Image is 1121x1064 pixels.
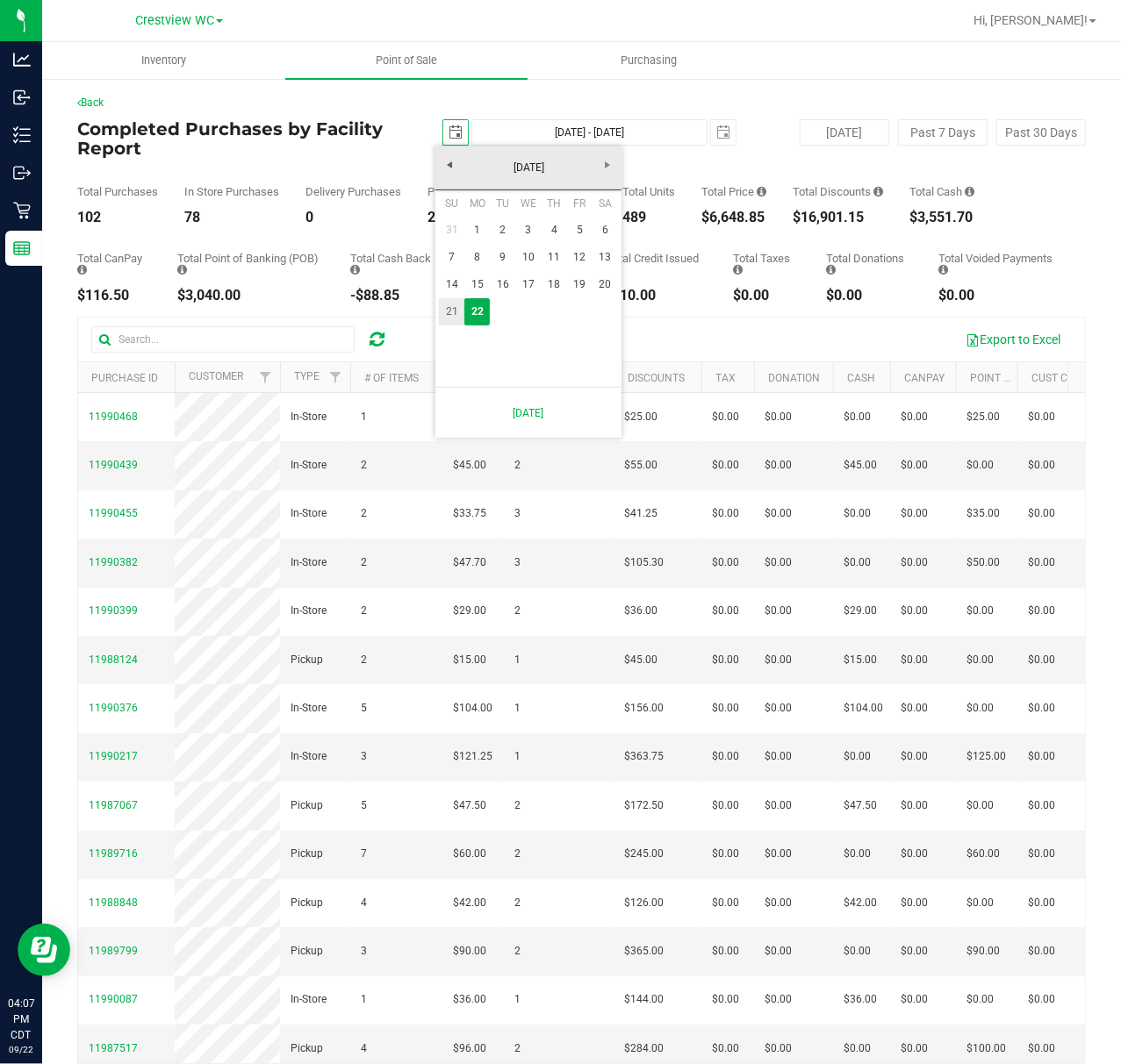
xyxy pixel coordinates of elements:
[13,164,31,182] inline-svg: Outbound
[453,505,486,522] span: $33.75
[765,700,792,717] span: $0.00
[901,652,928,668] span: $0.00
[938,253,1060,275] div: Total Voided Payments
[439,217,464,244] a: 31
[251,362,280,392] a: Filter
[967,652,994,668] span: $0.00
[967,748,1006,765] span: $125.00
[974,13,1088,27] span: Hi, [PERSON_NAME]!
[490,217,515,244] a: 2
[361,748,367,765] span: 3
[712,457,739,474] span: $0.00
[593,271,618,298] a: 20
[712,846,739,862] span: $0.00
[826,289,912,303] div: $0.00
[624,652,658,668] span: $45.00
[567,217,593,244] a: 5
[901,846,928,862] span: $0.00
[291,895,323,911] span: Pickup
[89,702,138,714] span: 11990376
[733,253,800,275] div: Total Taxes
[514,748,521,765] span: 1
[624,991,664,1008] span: $144.00
[701,186,766,197] div: Total Price
[844,457,877,474] span: $45.00
[89,993,138,1005] span: 11990087
[844,700,883,717] span: $104.00
[453,895,486,911] span: $42.00
[800,119,889,146] button: [DATE]
[464,298,490,325] td: Current focused date is Monday, September 22, 2025
[291,603,327,619] span: In-Store
[901,748,928,765] span: $0.00
[514,554,521,571] span: 3
[765,846,792,862] span: $0.00
[514,797,521,814] span: 2
[453,991,486,1008] span: $36.00
[844,991,877,1008] span: $36.00
[1028,991,1055,1008] span: $0.00
[77,96,104,109] a: Back
[464,217,490,244] a: 1
[453,943,486,960] span: $90.00
[453,797,486,814] span: $47.50
[453,554,486,571] span: $47.70
[435,151,463,178] a: Previous
[1028,409,1055,425] span: $0.00
[712,991,739,1008] span: $0.00
[350,289,439,303] div: -$88.85
[1031,372,1096,384] a: Cust Credit
[542,244,567,271] a: 11
[490,271,515,298] a: 16
[712,603,739,619] span: $0.00
[189,370,243,382] a: Customer
[901,554,928,571] span: $0.00
[847,372,875,384] a: Cash
[1028,846,1055,862] span: $0.00
[733,289,800,303] div: $0.00
[435,154,623,182] a: [DATE]
[89,653,138,666] span: 11988124
[597,53,701,68] span: Purchasing
[715,372,736,384] a: Tax
[184,211,279,225] div: 78
[765,748,792,765] span: $0.00
[350,264,360,275] i: Sum of the cash-back amounts from rounded-up electronic payments for all purchases in the date ra...
[967,505,1000,522] span: $35.00
[542,271,567,298] a: 18
[361,991,367,1008] span: 1
[967,846,1000,862] span: $60.00
[291,457,327,474] span: In-Store
[844,1040,871,1057] span: $0.00
[844,409,871,425] span: $0.00
[901,505,928,522] span: $0.00
[1028,652,1055,668] span: $0.00
[13,126,31,144] inline-svg: Inventory
[624,457,658,474] span: $55.00
[593,217,618,244] a: 6
[361,700,367,717] span: 5
[361,409,367,425] span: 1
[624,1040,664,1057] span: $284.00
[542,217,567,244] a: 4
[607,253,708,275] div: Total Credit Issued
[118,53,210,68] span: Inventory
[184,186,279,197] div: In Store Purchases
[77,289,151,303] div: $116.50
[624,554,664,571] span: $105.30
[593,190,618,217] th: Saturday
[13,51,31,68] inline-svg: Analytics
[77,264,87,275] i: Sum of the successful, non-voided CanPay payment transactions for all purchases in the date range.
[844,603,877,619] span: $29.00
[321,362,350,392] a: Filter
[514,1040,521,1057] span: 2
[622,186,675,197] div: Total Units
[514,603,521,619] span: 2
[291,943,323,960] span: Pickup
[765,409,792,425] span: $0.00
[514,505,521,522] span: 3
[624,748,664,765] span: $363.75
[873,186,883,197] i: Sum of the discount values applied to the all purchases in the date range.
[711,120,736,145] span: select
[844,554,871,571] span: $0.00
